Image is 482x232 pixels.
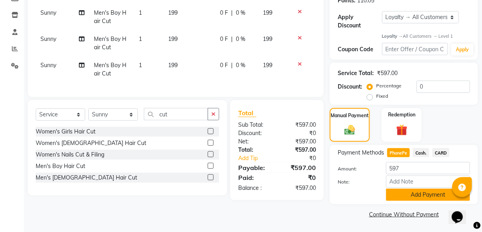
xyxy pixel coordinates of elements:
span: 1 [139,35,142,43]
div: ₹597.00 [277,184,322,192]
span: 0 F [220,61,228,70]
a: Add Tip [232,154,285,162]
span: | [231,61,233,70]
span: 0 F [220,9,228,17]
label: Redemption [388,111,415,118]
div: Men's [DEMOGRAPHIC_DATA] Hair Cut [36,174,137,182]
span: CARD [432,148,449,157]
span: Sunny [40,35,56,43]
span: | [231,35,233,43]
div: Paid: [232,173,277,182]
div: All Customers → Level 1 [382,33,470,40]
span: Cash. [413,148,429,157]
input: Search or Scan [144,108,208,120]
div: ₹597.00 [277,137,322,146]
span: Men's Boy Hair Cut [94,9,126,25]
span: Total [238,109,256,117]
div: Payable: [232,163,277,172]
div: ₹0 [277,173,322,182]
span: | [231,9,233,17]
span: 0 % [236,9,245,17]
div: ₹597.00 [377,69,398,77]
div: Women's Girls Hair Cut [36,128,96,136]
input: Amount [386,162,470,174]
div: Discount: [232,129,277,137]
span: 0 % [236,35,245,43]
span: 0 F [220,35,228,43]
span: 199 [263,35,273,43]
span: 199 [168,35,178,43]
span: PhonePe [387,148,410,157]
span: 199 [263,9,273,16]
div: Sub Total: [232,121,277,129]
span: Men's Boy Hair Cut [94,62,126,77]
strong: Loyalty → [382,33,403,39]
span: 1 [139,9,142,16]
div: ₹597.00 [277,163,322,172]
div: ₹0 [277,129,322,137]
label: Percentage [376,82,402,89]
button: Add Payment [386,189,470,201]
div: ₹597.00 [277,121,322,129]
div: Apply Discount [338,13,382,30]
label: Manual Payment [331,112,369,119]
div: Men's Boy Hair Cut [36,162,85,170]
span: Payment Methods [338,149,384,157]
div: ₹597.00 [277,146,322,154]
div: Balance : [232,184,277,192]
label: Amount: [332,165,380,172]
span: 199 [168,62,178,69]
div: Coupon Code [338,45,382,54]
div: Total: [232,146,277,154]
span: 199 [263,62,273,69]
div: Net: [232,137,277,146]
div: Service Total: [338,69,374,77]
img: _gift.svg [393,123,411,137]
input: Add Note [386,176,470,188]
button: Apply [451,44,474,56]
span: 1 [139,62,142,69]
a: Continue Without Payment [331,211,476,219]
label: Fixed [376,93,388,100]
span: 199 [168,9,178,16]
iframe: chat widget [449,200,474,224]
label: Note: [332,178,380,186]
div: ₹0 [285,154,322,162]
div: Discount: [338,83,362,91]
span: Men's Boy Hair Cut [94,35,126,51]
div: Women's [DEMOGRAPHIC_DATA] Hair Cut [36,139,146,147]
input: Enter Offer / Coupon Code [382,43,448,55]
span: 0 % [236,61,245,70]
img: _cash.svg [341,124,358,136]
div: Women's Nails Cut & Filing [36,151,104,159]
span: Sunny [40,62,56,69]
span: Sunny [40,9,56,16]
